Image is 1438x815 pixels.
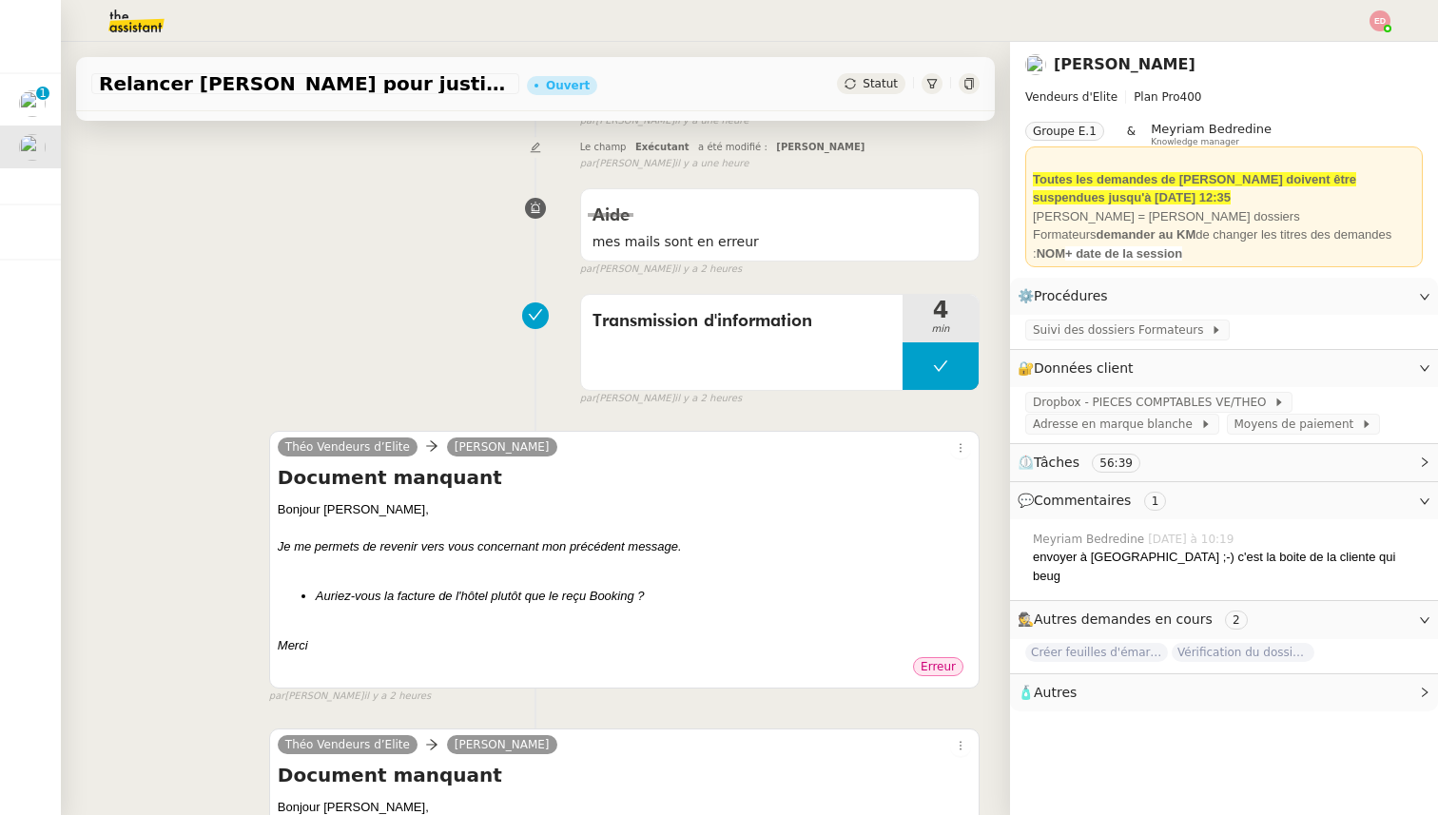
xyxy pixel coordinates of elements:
span: par [580,391,596,407]
span: Créer feuilles d'émargement et certificats [1025,643,1168,662]
span: 💬 [1018,493,1174,508]
div: ⚙️Procédures [1010,278,1438,315]
span: 4 [903,299,979,321]
span: Données client [1034,360,1134,376]
span: Exécutant [635,142,690,152]
span: Le champ [580,142,627,152]
span: par [269,689,285,705]
small: [PERSON_NAME] [580,156,749,172]
div: Bonjour [PERSON_NAME], [278,500,971,519]
span: Meyriam Bedredine [1033,531,1148,548]
img: users%2FxgWPCdJhSBeE5T1N2ZiossozSlm1%2Favatar%2F5b22230b-e380-461f-81e9-808a3aa6de32 [1025,54,1046,75]
span: [DATE] à 10:19 [1148,531,1237,548]
span: Plan Pro [1134,90,1179,104]
span: Autres [1034,685,1077,700]
span: 400 [1180,90,1202,104]
span: Vendeurs d'Elite [1025,90,1117,104]
span: Relancer [PERSON_NAME] pour justificatif Eurostar [99,74,512,93]
em: Merci [278,638,308,652]
nz-tag: 2 [1225,611,1248,630]
span: Erreur [921,660,956,673]
span: Vérification du dossier A TRAITER - 6 octobre 2025 [1172,643,1314,662]
span: Statut [863,77,898,90]
small: [PERSON_NAME] [580,113,749,129]
nz-tag: Groupe E.1 [1025,122,1104,141]
span: Meyriam Bedredine [1151,122,1272,136]
span: 🔐 [1018,358,1141,379]
em: Je me permets de revenir vers vous concernant mon précédent message. [278,539,682,553]
span: il y a 2 heures [674,391,742,407]
span: mes mails sont en erreur [593,231,967,253]
img: users%2Fa6PbEmLwvGXylUqKytRPpDpAx153%2Favatar%2Ffanny.png [19,90,46,117]
a: [PERSON_NAME] [447,736,557,753]
img: users%2FxgWPCdJhSBeE5T1N2ZiossozSlm1%2Favatar%2F5b22230b-e380-461f-81e9-808a3aa6de32 [19,134,46,161]
a: [PERSON_NAME] [447,438,557,456]
nz-tag: 56:39 [1092,454,1140,473]
div: ⏲️Tâches 56:39 [1010,444,1438,481]
span: Dropbox - PIECES COMPTABLES VE/THEO [1033,393,1273,412]
span: Commentaires [1034,493,1131,508]
span: Suivi des dossiers Formateurs [1033,320,1211,340]
div: Ouvert [546,80,590,91]
app-user-label: Knowledge manager [1151,122,1272,146]
em: Auriez-vous la facture de l'hôtel plutôt que le reçu Booking ? [316,589,645,603]
span: Moyens de paiement [1234,415,1361,434]
span: il y a une heure [674,113,748,129]
span: par [580,156,596,172]
span: & [1127,122,1136,146]
div: 🕵️Autres demandes en cours 2 [1010,601,1438,638]
strong: + date de la session [1065,246,1182,261]
span: il y a 2 heures [674,262,742,278]
strong: Toutes les demandes de [PERSON_NAME] doivent être suspendues jusqu'à [DATE] 12:35 [1033,172,1356,205]
h4: Document manquant [278,762,971,788]
a: Théo Vendeurs d’Elite [278,736,418,753]
span: a été modifié : [698,142,768,152]
small: [PERSON_NAME] [269,689,431,705]
a: [PERSON_NAME] [1054,55,1195,73]
span: ⚙️ [1018,285,1117,307]
span: par [580,113,596,129]
small: [PERSON_NAME] [580,391,742,407]
h4: Document manquant [278,464,971,491]
span: Aide [593,207,630,224]
nz-badge-sup: 1 [36,87,49,100]
div: 🔐Données client [1010,350,1438,387]
span: Tâches [1034,455,1079,470]
small: [PERSON_NAME] [580,262,742,278]
strong: NOM [1037,246,1065,261]
span: [PERSON_NAME] [776,142,865,152]
span: 🧴 [1018,685,1077,700]
nz-tag: 1 [1144,492,1167,511]
div: envoyer à [GEOGRAPHIC_DATA] ;-) c'est la boite de la cliente qui beug [1033,548,1423,585]
a: Théo Vendeurs d’Elite [278,438,418,456]
div: [PERSON_NAME] = [PERSON_NAME] dossiers Formateurs de changer les titres des demandes : [1033,207,1415,263]
div: 💬Commentaires 1 [1010,482,1438,519]
span: Adresse en marque blanche [1033,415,1200,434]
span: Transmission d'information [593,307,891,336]
p: 1 [39,87,47,104]
span: min [903,321,979,338]
span: Procédures [1034,288,1108,303]
span: il y a une heure [674,156,748,172]
span: ⏲️ [1018,455,1156,470]
span: 🕵️ [1018,611,1255,627]
span: par [580,262,596,278]
div: 🧴Autres [1010,674,1438,711]
img: svg [1370,10,1390,31]
span: Autres demandes en cours [1034,611,1213,627]
strong: demander au KM [1096,227,1195,242]
span: il y a 2 heures [363,689,431,705]
span: Knowledge manager [1151,137,1239,147]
